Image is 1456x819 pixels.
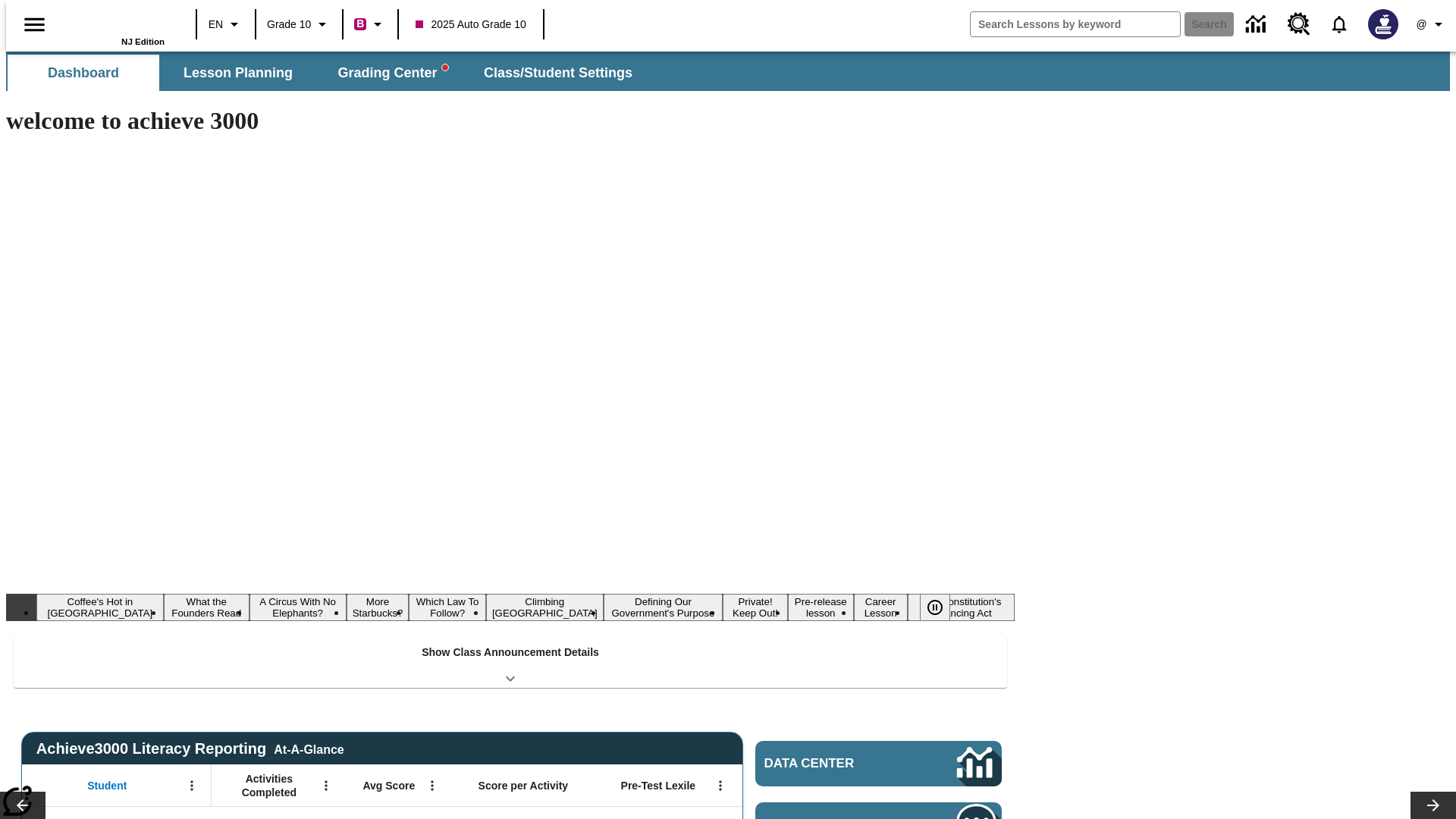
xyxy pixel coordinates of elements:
button: Open Menu [709,774,732,797]
button: Open Menu [315,774,337,797]
div: SubNavbar [6,55,646,91]
span: 2025 Auto Grade 10 [416,17,526,33]
span: Grade 10 [267,17,311,33]
button: Slide 6 Climbing Mount Tai [486,594,604,621]
span: B [356,14,364,33]
svg: writing assistant alert [442,64,448,71]
button: Grade: Grade 10, Select a grade [261,11,337,38]
span: EN [209,17,223,33]
button: Slide 1 Coffee's Hot in Laos [36,594,164,621]
span: Pre-Test Lexile [621,779,696,792]
a: Home [66,7,165,37]
button: Grading Center [317,55,469,91]
button: Slide 2 What the Founders Read [164,594,249,621]
button: Open Menu [421,774,444,797]
button: Slide 11 The Constitution's Balancing Act [908,594,1015,621]
div: Home [66,5,165,46]
span: @ [1416,17,1426,33]
div: At-A-Glance [274,740,344,757]
span: Achieve3000 Literacy Reporting [36,740,344,758]
span: Data Center [764,756,906,771]
button: Lesson Planning [162,55,314,91]
a: Notifications [1319,5,1359,44]
button: Slide 7 Defining Our Government's Purpose [604,594,723,621]
div: SubNavbar [6,52,1450,91]
a: Data Center [1237,4,1279,45]
span: Dashboard [48,64,119,82]
button: Open Menu [180,774,203,797]
h1: welcome to achieve 3000 [6,107,1015,135]
p: Show Class Announcement Details [422,645,599,661]
button: Slide 8 Private! Keep Out! [723,594,787,621]
span: Class/Student Settings [484,64,632,82]
button: Slide 5 Which Law To Follow? [409,594,486,621]
button: Open side menu [12,2,57,47]
button: Boost Class color is violet red. Change class color [348,11,393,38]
button: Slide 9 Pre-release lesson [788,594,854,621]
button: Slide 4 More Starbucks? [347,594,409,621]
span: Avg Score [362,779,415,792]
button: Dashboard [8,55,159,91]
span: Lesson Planning [184,64,293,82]
span: Score per Activity [479,779,569,792]
img: Avatar [1368,9,1398,39]
button: Profile/Settings [1407,11,1456,38]
button: Slide 3 A Circus With No Elephants? [249,594,347,621]
a: Data Center [755,741,1002,786]
a: Resource Center, Will open in new tab [1279,4,1319,45]
span: NJ Edition [121,37,165,46]
button: Select a new avatar [1359,5,1407,44]
button: Slide 10 Career Lesson [854,594,908,621]
button: Pause [920,594,950,621]
div: Show Class Announcement Details [14,635,1007,688]
span: Student [87,779,127,792]
div: Pause [920,594,965,621]
button: Language: EN, Select a language [202,11,250,38]
span: Activities Completed [219,772,319,799]
input: search field [971,12,1180,36]
button: Lesson carousel, Next [1410,792,1456,819]
span: Grading Center [337,64,447,82]
button: Class/Student Settings [472,55,645,91]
